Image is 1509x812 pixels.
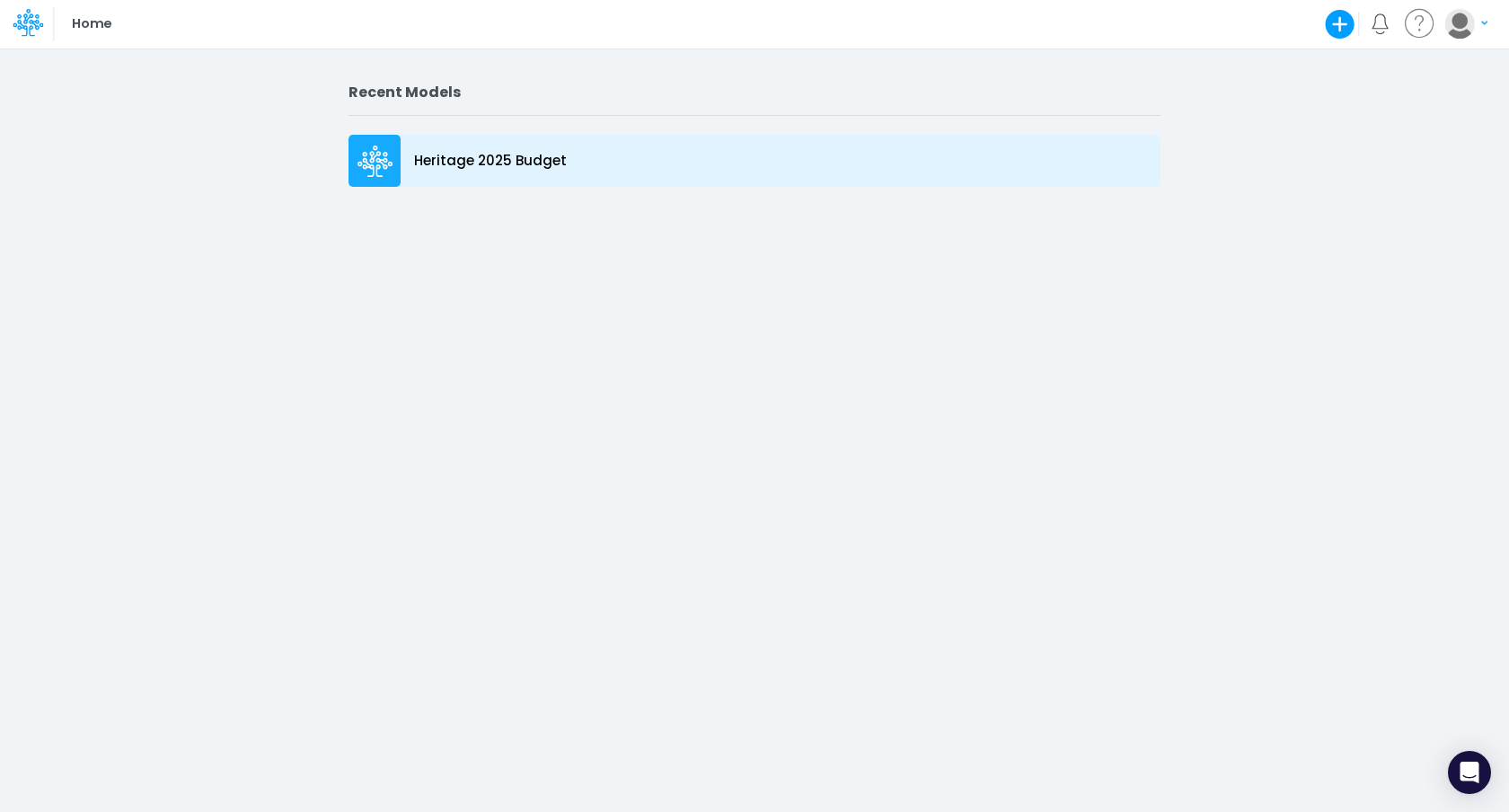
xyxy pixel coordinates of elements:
div: Open Intercom Messenger [1448,751,1491,794]
h2: Recent Models [349,84,1160,101]
a: Notifications [1370,13,1390,34]
p: Home [72,14,110,34]
p: Heritage 2025 Budget [414,151,567,172]
a: Heritage 2025 Budget [349,130,1160,191]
